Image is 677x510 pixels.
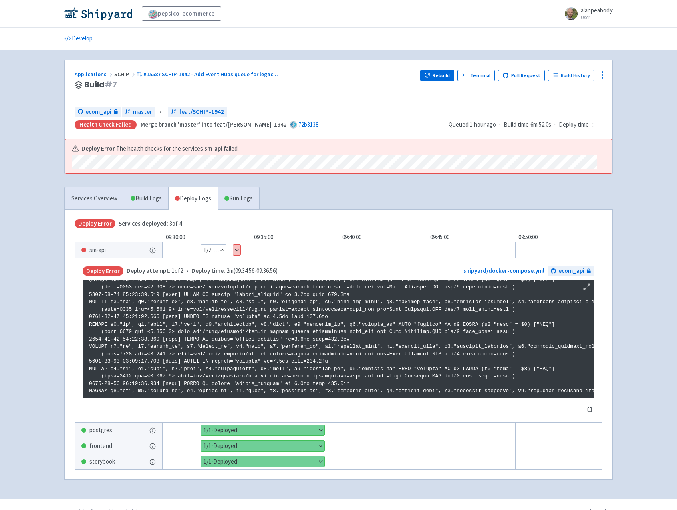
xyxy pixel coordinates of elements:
[470,121,496,128] time: 1 hour ago
[498,70,545,81] a: Pull Request
[420,70,455,81] button: Rebuild
[89,246,106,255] span: sm-api
[75,120,137,129] div: Health check failed
[75,107,121,117] a: ecom_api
[457,70,495,81] a: Terminal
[127,266,183,276] span: 1 of 2
[89,426,112,435] span: postgres
[122,107,155,117] a: master
[89,457,115,466] span: storybook
[119,219,182,228] span: 3 of 4
[127,267,171,274] span: Deploy attempt:
[75,219,115,228] span: Deploy Error
[124,187,168,210] a: Build Logs
[530,120,551,129] span: 6m 52.0s
[141,121,287,128] strong: Merge branch 'master' into feat/[PERSON_NAME]-1942
[84,80,117,89] span: Build
[560,7,613,20] a: alanpeabody User
[127,266,278,276] span: •
[65,187,124,210] a: Services Overview
[64,7,132,20] img: Shipyard logo
[559,120,589,129] span: Deploy time
[191,267,225,274] span: Deploy time:
[179,107,224,117] span: feat/SCHIP-1942
[558,266,584,276] span: ecom_api
[191,266,278,276] span: 2m ( 09:34:56 - 09:36:56 )
[75,71,114,78] a: Applications
[339,233,427,242] div: 09:40:00
[116,144,239,153] span: The health checks for the services failed.
[163,233,251,242] div: 09:30:00
[449,120,602,129] div: · ·
[583,283,591,291] button: Maximize log window
[548,70,594,81] a: Build History
[463,267,544,274] a: shipyard/docker-compose.yml
[89,441,112,451] span: frontend
[168,107,227,117] a: feat/SCHIP-1942
[81,144,115,153] b: Deploy Error
[105,79,117,90] span: # 7
[64,28,93,50] a: Develop
[515,233,603,242] div: 09:50:00
[168,187,218,210] a: Deploy Logs
[251,233,339,242] div: 09:35:00
[83,266,123,276] span: Deploy Error
[159,107,165,117] span: ←
[142,6,221,21] a: pepsico-ecommerce
[143,71,278,78] span: #15587 SCHIP-1942 - Add Event Hubs queue for legac ...
[133,107,152,117] span: master
[85,107,111,117] span: ecom_api
[119,220,168,227] span: Services deployed:
[449,121,496,128] span: Queued
[427,233,515,242] div: 09:45:00
[590,120,598,129] span: -:--
[504,120,529,129] span: Build time
[137,71,279,78] a: #15587 SCHIP-1942 - Add Event Hubs queue for legac...
[581,15,613,20] small: User
[218,187,259,210] a: Run Logs
[204,145,222,152] a: sm-api
[548,266,594,276] a: ecom_api
[298,121,318,128] a: 72b3138
[114,71,137,78] span: SCHIP
[581,6,613,14] span: alanpeabody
